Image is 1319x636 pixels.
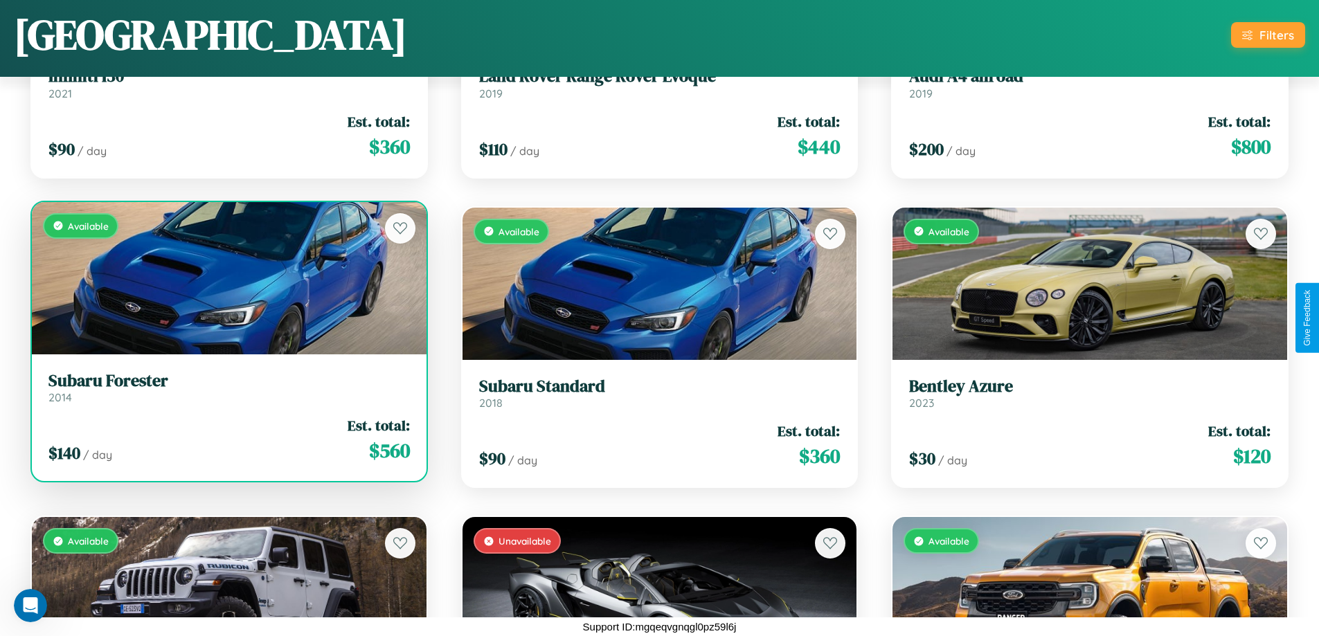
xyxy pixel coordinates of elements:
h3: Audi A4 allroad [909,66,1271,87]
span: 2019 [909,87,933,100]
span: Est. total: [1208,111,1271,131]
h3: Bentley Azure [909,376,1271,397]
span: $ 360 [799,442,840,470]
div: Give Feedback [1302,290,1312,346]
span: / day [938,453,967,467]
span: $ 120 [1233,442,1271,470]
span: / day [508,453,537,467]
span: Available [928,535,969,547]
span: $ 90 [48,138,75,161]
span: $ 110 [479,138,508,161]
span: Available [68,220,109,232]
span: / day [510,144,539,158]
span: Unavailable [499,535,551,547]
h3: Land Rover Range Rover Evoque [479,66,841,87]
span: 2018 [479,396,503,410]
span: $ 360 [369,133,410,161]
a: Subaru Forester2014 [48,371,410,405]
h3: Subaru Forester [48,371,410,391]
span: $ 800 [1231,133,1271,161]
span: 2019 [479,87,503,100]
span: Est. total: [348,111,410,131]
span: Est. total: [348,415,410,435]
a: Bentley Azure2023 [909,376,1271,410]
span: $ 90 [479,447,505,470]
span: / day [83,448,112,462]
span: Est. total: [778,421,840,441]
div: Filters [1259,28,1294,42]
p: Support ID: mgqeqvgnqgl0pz59l6j [583,617,737,636]
span: $ 560 [369,437,410,464]
a: Subaru Standard2018 [479,376,841,410]
h3: Subaru Standard [479,376,841,397]
span: 2023 [909,396,934,410]
span: / day [78,144,107,158]
span: 2021 [48,87,72,100]
span: $ 200 [909,138,944,161]
span: $ 140 [48,442,80,464]
a: Land Rover Range Rover Evoque2019 [479,66,841,100]
span: / day [946,144,976,158]
span: Est. total: [1208,421,1271,441]
h1: [GEOGRAPHIC_DATA] [14,6,407,63]
span: $ 30 [909,447,935,470]
span: 2014 [48,390,72,404]
a: Infiniti I302021 [48,66,410,100]
span: Available [68,535,109,547]
span: $ 440 [798,133,840,161]
h3: Infiniti I30 [48,66,410,87]
iframe: Intercom live chat [14,589,47,622]
button: Filters [1231,22,1305,48]
span: Available [928,226,969,237]
span: Est. total: [778,111,840,131]
span: Available [499,226,539,237]
a: Audi A4 allroad2019 [909,66,1271,100]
